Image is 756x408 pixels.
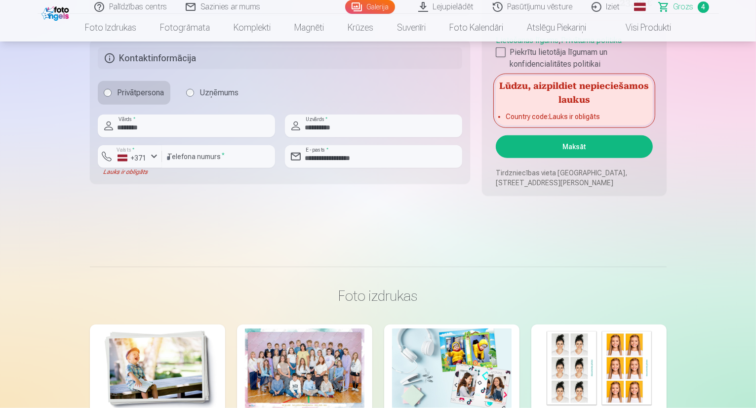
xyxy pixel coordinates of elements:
a: Foto izdrukas [73,14,148,41]
a: Komplekti [222,14,282,41]
input: Privātpersona [104,89,112,97]
label: Piekrītu lietotāja līgumam un konfidencialitātes politikai [496,46,652,70]
a: Suvenīri [385,14,438,41]
span: 4 [698,1,709,13]
li: Country code : Lauks ir obligāts [506,112,642,122]
div: +371 [118,153,147,163]
a: Foto kalendāri [438,14,515,41]
a: Visi produkti [598,14,683,41]
div: Lauks ir obligāts [98,168,162,176]
a: Fotogrāmata [148,14,222,41]
a: Magnēti [282,14,336,41]
img: Foto kolāža no divām fotogrāfijām [392,328,512,408]
a: Krūzes [336,14,385,41]
label: Uzņēmums [180,81,245,105]
img: Augstas kvalitātes fotoattēlu izdrukas [98,328,217,408]
input: Uzņēmums [186,89,194,97]
label: Privātpersona [98,81,170,105]
label: Valsts [114,147,138,154]
p: Tirdzniecības vieta [GEOGRAPHIC_DATA], [STREET_ADDRESS][PERSON_NAME] [496,168,652,188]
h3: Foto izdrukas [98,287,659,305]
img: Foto izdrukas dokumentiem [539,328,659,408]
button: Valsts*+371 [98,145,162,168]
div: , [496,31,652,70]
h5: Lūdzu, aizpildiet nepieciešamos laukus [496,76,652,108]
span: Grozs [674,1,694,13]
h5: Kontaktinformācija [98,47,463,69]
img: /fa1 [41,4,72,21]
button: Maksāt [496,135,652,158]
a: Atslēgu piekariņi [515,14,598,41]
